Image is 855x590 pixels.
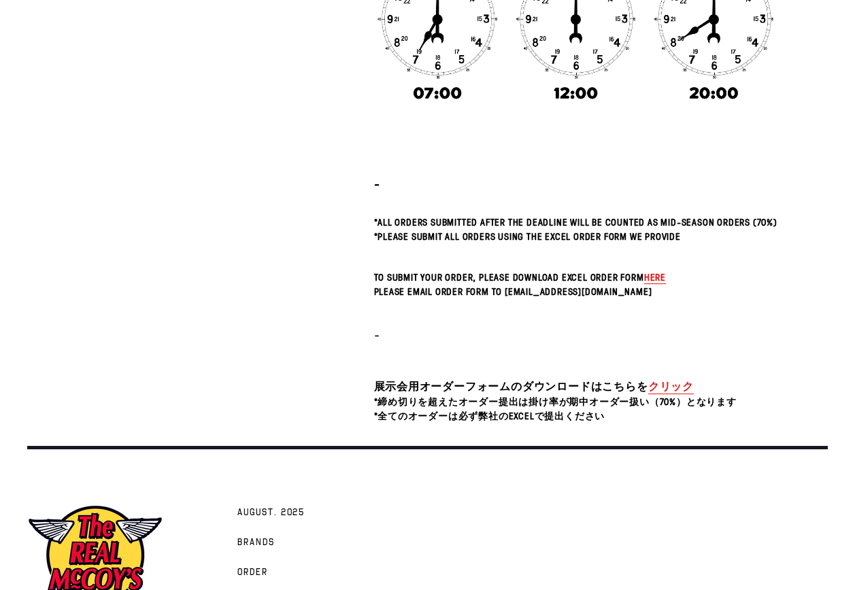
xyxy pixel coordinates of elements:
span: Brands [237,536,275,550]
a: クリック [648,379,694,394]
strong: - [374,175,380,192]
span: To submit your order, please download Excel Order Form [374,271,644,283]
a: here [644,271,666,284]
span: *All orders submitted after the deadline will be counted as Mid-Season Orders (70%) [374,215,777,228]
span: *全てのオーダーは必ず弊社のExcelで提出ください [374,409,605,422]
span: 展示会用オーダーフォームのダウンロードはこちらを [374,379,648,394]
span: AUGUST. 2025 [237,506,305,520]
a: Order [231,557,275,587]
span: *Please submit all orders using the Excel Order Form we provide [374,230,681,243]
span: Please email Order Form to [EMAIL_ADDRESS][DOMAIN_NAME] [374,285,652,298]
a: AUGUST. 2025 [231,497,312,527]
span: - [374,326,380,343]
span: *締め切りを超えたオーダー提出は掛け率が期中オーダー扱い（70%）となります [374,395,737,408]
a: Brands [231,527,282,557]
span: Order [237,566,268,580]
